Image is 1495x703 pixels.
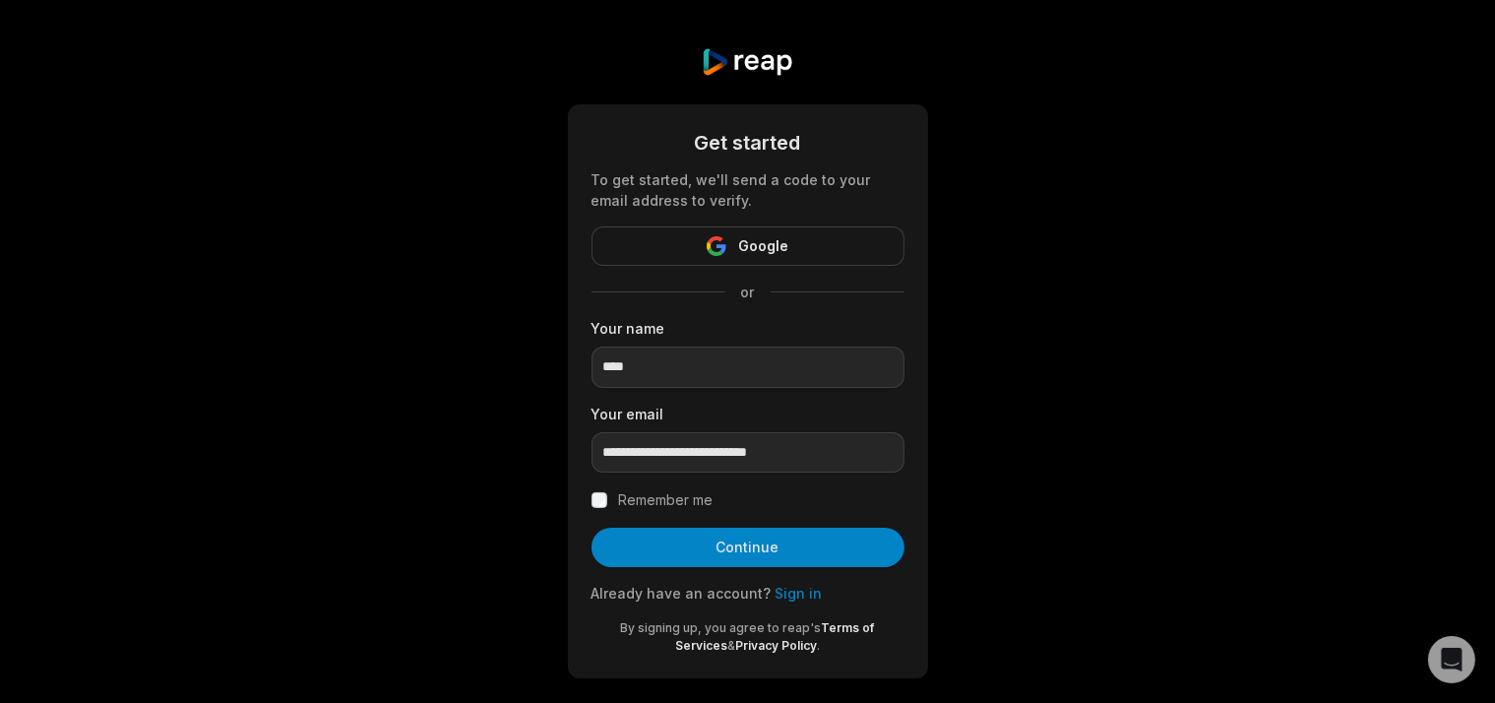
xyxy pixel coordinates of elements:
[592,528,904,567] button: Continue
[701,47,794,77] img: reap
[592,404,904,424] label: Your email
[817,638,820,653] span: .
[621,620,822,635] span: By signing up, you agree to reap's
[738,234,788,258] span: Google
[592,128,904,158] div: Get started
[675,620,875,653] a: Terms of Services
[776,585,823,602] a: Sign in
[619,488,714,512] label: Remember me
[592,585,772,602] span: Already have an account?
[725,282,771,302] span: or
[1428,636,1475,683] div: Open Intercom Messenger
[727,638,735,653] span: &
[592,226,904,266] button: Google
[592,169,904,211] div: To get started, we'll send a code to your email address to verify.
[592,318,904,339] label: Your name
[735,638,817,653] a: Privacy Policy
